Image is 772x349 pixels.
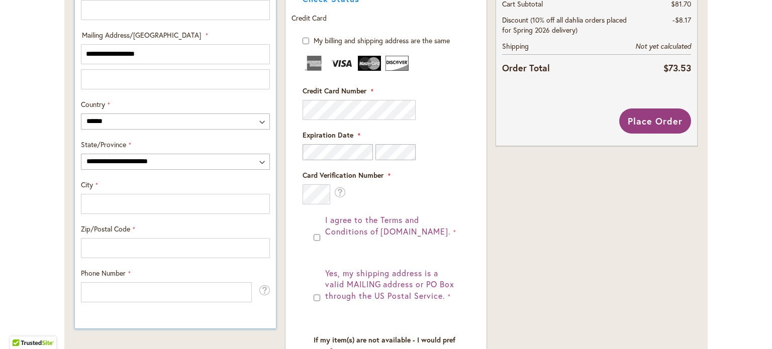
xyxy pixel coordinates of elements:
span: Place Order [628,115,683,127]
span: Mailing Address/[GEOGRAPHIC_DATA] [82,30,201,40]
span: Discount (10% off all dahlia orders placed for Spring 2026 delivery) [502,15,627,35]
span: Yes, my shipping address is a valid MAILING address or PO Box through the US Postal Service. [325,268,454,301]
span: Credit Card [292,13,327,23]
button: Place Order [619,108,691,134]
span: Not yet calculated [635,42,691,51]
span: Credit Card Number [303,86,366,95]
span: Shipping [502,41,529,51]
img: American Express [303,56,326,71]
span: My billing and shipping address are the same [314,36,450,45]
span: I agree to the Terms and Conditions of [DOMAIN_NAME]. [325,214,451,237]
img: Visa [330,56,353,71]
span: Phone Number [81,268,126,278]
iframe: Launch Accessibility Center [8,313,36,341]
strong: Order Total [502,60,550,75]
span: Expiration Date [303,130,353,140]
span: State/Province [81,140,126,149]
img: MasterCard [358,56,381,71]
img: Discover [385,56,409,71]
span: Card Verification Number [303,170,383,180]
span: Country [81,99,105,109]
span: Zip/Postal Code [81,224,130,234]
span: City [81,180,93,189]
span: -$8.17 [672,15,691,25]
span: $73.53 [663,62,691,74]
